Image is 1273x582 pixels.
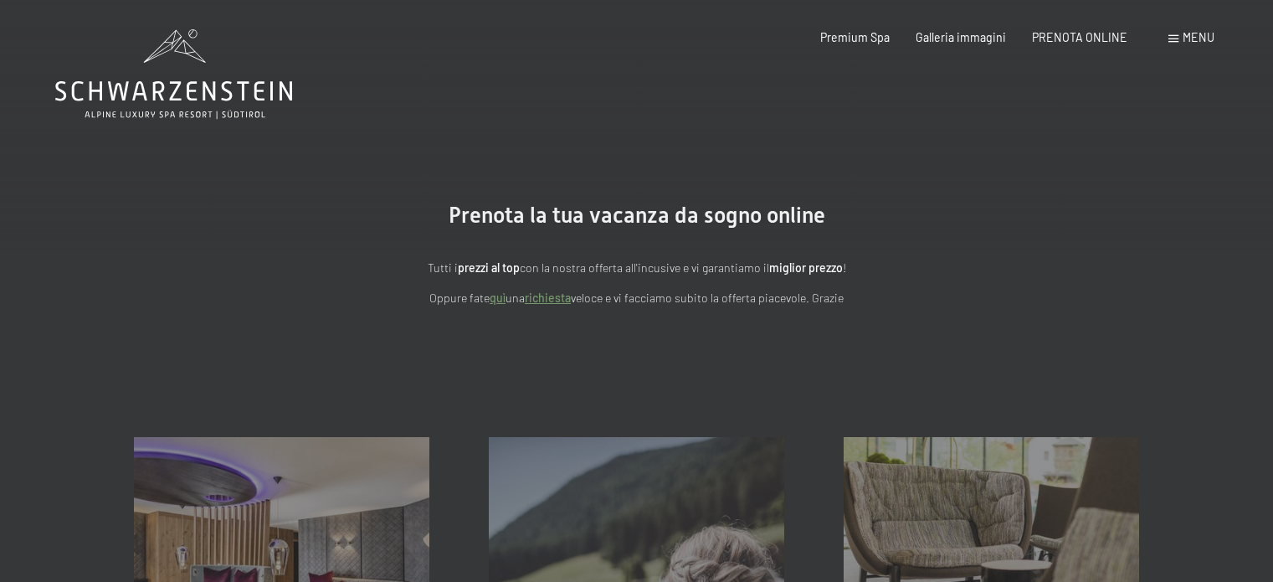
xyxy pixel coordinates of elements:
p: Oppure fate una veloce e vi facciamo subito la offerta piacevole. Grazie [269,289,1005,308]
strong: miglior prezzo [769,260,843,275]
a: Galleria immagini [916,30,1006,44]
a: PRENOTA ONLINE [1032,30,1127,44]
a: quì [490,291,506,305]
a: Premium Spa [820,30,890,44]
a: richiesta [525,291,571,305]
strong: prezzi al top [458,260,520,275]
p: Tutti i con la nostra offerta all'incusive e vi garantiamo il ! [269,259,1005,278]
span: Menu [1183,30,1214,44]
span: Prenota la tua vacanza da sogno online [449,203,825,228]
